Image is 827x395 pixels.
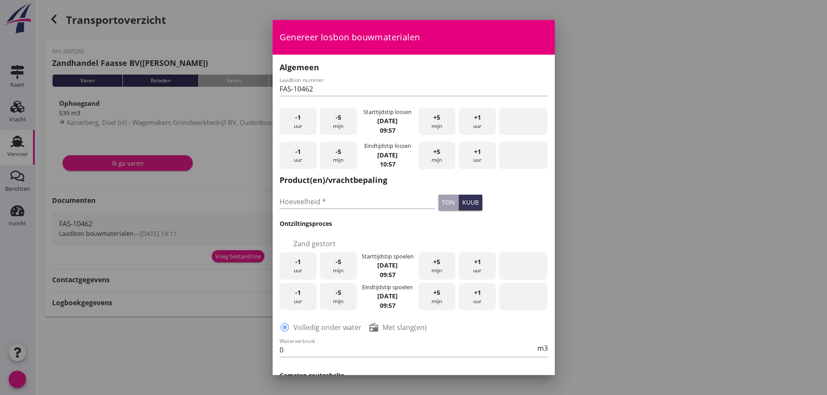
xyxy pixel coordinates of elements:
[280,31,420,43] font: Genereer losbon bouwmaterialen
[382,323,427,332] font: Met slang(en)
[466,116,581,127] font: datumbereik
[377,151,398,159] font: [DATE]
[380,160,395,168] font: 10:57
[280,175,387,185] font: Product(en)/vrachtbepaling
[432,297,442,305] font: mijn
[280,195,435,209] input: Hoeveelheid *
[336,288,341,297] font: -5
[442,198,455,206] font: ton
[336,113,341,121] font: -5
[280,238,415,249] font: selectievakje
[466,150,581,161] font: datumbereik
[380,271,395,279] font: 09:57
[369,322,611,333] font: radio_button_niet aangevinkt
[295,258,301,266] font: -1
[474,113,481,121] font: +1
[474,258,481,266] font: +1
[295,113,301,121] font: -1
[280,371,344,379] font: Gemeten zoutgehalte
[466,291,581,302] font: datumbereik
[336,147,341,156] font: -5
[495,32,578,42] font: dichtbij
[333,122,343,130] font: mijn
[362,283,413,291] font: Eindtijdstip spoelen
[466,261,581,271] font: datumbereik
[333,297,343,305] font: mijn
[433,113,440,121] font: +5
[280,219,332,228] font: Ontziltingsproces
[295,147,301,156] font: -1
[432,122,442,130] font: mijn
[433,288,440,297] font: +5
[380,301,395,310] font: 09:57
[473,122,481,130] font: uur
[474,288,481,297] font: +1
[377,261,398,269] font: [DATE]
[280,82,548,96] input: Laadbon nummer
[293,239,336,248] font: Zand gestort
[462,198,479,206] font: kuub
[474,147,481,156] font: +1
[280,62,319,72] font: Algemeen
[293,323,362,332] font: Volledig onder water
[362,252,414,260] font: Starttijdstip spoelen
[473,297,481,305] font: uur
[336,258,341,266] font: -5
[333,267,343,274] font: mijn
[294,156,302,163] font: uur
[432,156,442,163] font: mijn
[295,288,301,297] font: -1
[294,122,302,130] font: uur
[363,108,412,116] font: Starttijdstip lossen
[438,195,459,210] button: ton
[294,297,302,305] font: uur
[294,267,302,274] font: uur
[432,267,442,274] font: mijn
[433,147,440,156] font: +5
[537,343,548,353] font: m3
[459,195,482,210] button: kuub
[377,292,398,300] font: [DATE]
[280,343,536,357] input: Waterverbruik
[364,142,411,150] font: Eindtijdstip lossen
[377,117,398,125] font: [DATE]
[380,126,395,134] font: 09:57
[433,258,440,266] font: +5
[333,156,343,163] font: mijn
